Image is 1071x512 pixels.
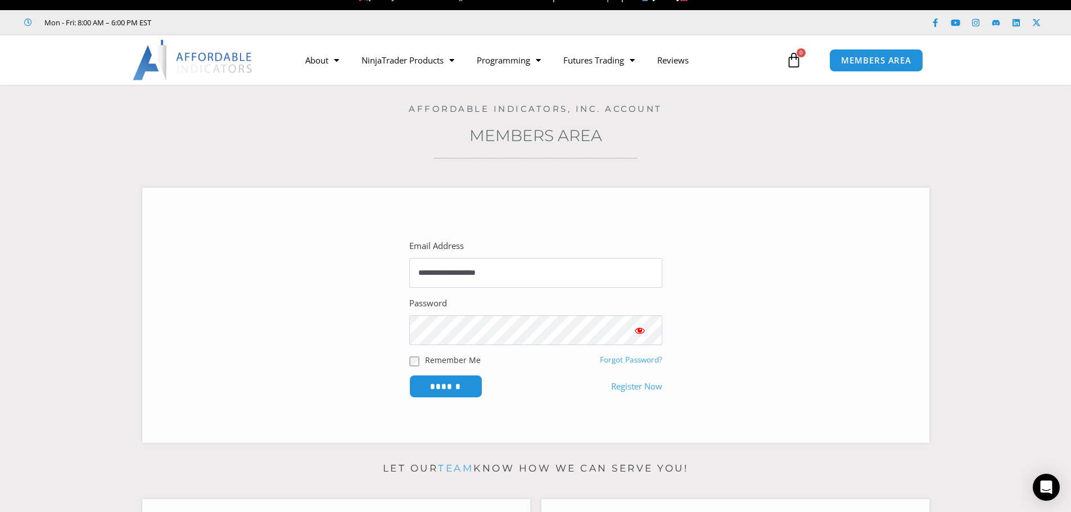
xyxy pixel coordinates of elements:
[133,40,254,80] img: LogoAI | Affordable Indicators – NinjaTrader
[425,354,481,366] label: Remember Me
[797,48,806,57] span: 0
[294,47,350,73] a: About
[294,47,783,73] nav: Menu
[769,44,819,76] a: 0
[350,47,466,73] a: NinjaTrader Products
[617,315,662,345] button: Show password
[409,103,662,114] a: Affordable Indicators, Inc. Account
[469,126,602,145] a: Members Area
[611,379,662,395] a: Register Now
[646,47,700,73] a: Reviews
[438,463,473,474] a: team
[552,47,646,73] a: Futures Trading
[142,460,929,478] p: Let our know how we can serve you!
[466,47,552,73] a: Programming
[1033,474,1060,501] div: Open Intercom Messenger
[829,49,923,72] a: MEMBERS AREA
[167,17,336,28] iframe: Customer reviews powered by Trustpilot
[42,16,151,29] span: Mon - Fri: 8:00 AM – 6:00 PM EST
[600,355,662,365] a: Forgot Password?
[409,296,447,311] label: Password
[841,56,911,65] span: MEMBERS AREA
[409,238,464,254] label: Email Address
